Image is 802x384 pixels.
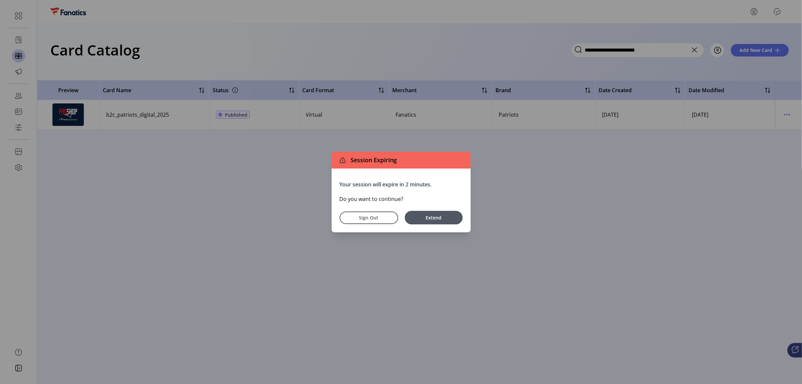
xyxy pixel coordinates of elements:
[408,214,459,221] span: Extend
[348,214,390,221] span: Sign Out
[405,211,463,224] button: Extend
[340,195,463,203] p: Do you want to continue?
[340,180,463,188] p: Your session will expire in 2 minutes.
[348,156,397,165] span: Session Expiring
[340,211,398,224] button: Sign Out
